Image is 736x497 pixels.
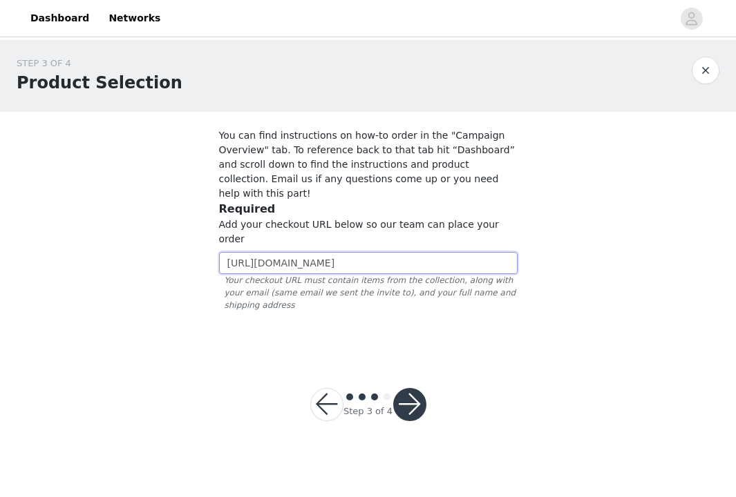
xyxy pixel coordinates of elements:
[100,3,169,34] a: Networks
[343,405,393,418] div: Step 3 of 4
[219,201,518,217] h3: Required
[219,219,499,244] span: Add your checkout URL below so our team can place your order
[17,57,182,70] div: STEP 3 OF 4
[219,274,518,311] span: Your checkout URL must contain items from the collection, along with your email (same email we se...
[17,70,182,95] h1: Product Selection
[685,8,698,30] div: avatar
[219,128,518,201] p: You can find instructions on how-to order in the "Campaign Overview" tab. To reference back to th...
[22,3,97,34] a: Dashboard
